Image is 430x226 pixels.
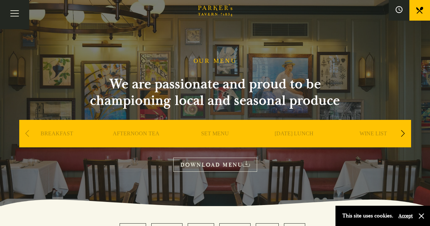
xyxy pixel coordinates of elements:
[23,126,32,141] div: Previous slide
[418,213,425,219] button: Close and accept
[113,130,159,158] a: AFTERNOON TEA
[78,76,353,109] h2: We are passionate and proud to be championing local and seasonal produce
[201,130,229,158] a: SET MENU
[98,120,174,168] div: 2 / 9
[398,213,413,219] button: Accept
[335,120,411,168] div: 5 / 9
[342,211,393,221] p: This site uses cookies.
[275,130,313,158] a: [DATE] LUNCH
[41,130,73,158] a: BREAKFAST
[256,120,332,168] div: 4 / 9
[398,126,408,141] div: Next slide
[360,130,387,158] a: WINE LIST
[177,120,253,168] div: 3 / 9
[194,57,237,65] h1: OUR MENU
[19,120,95,168] div: 1 / 9
[173,158,257,172] a: DOWNLOAD MENU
